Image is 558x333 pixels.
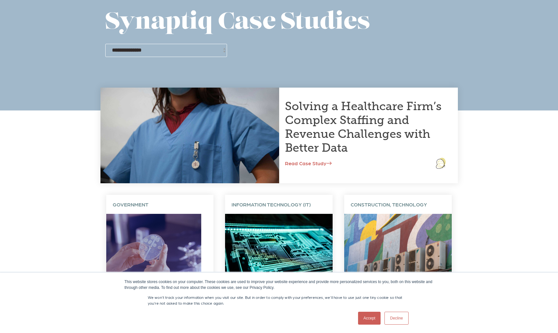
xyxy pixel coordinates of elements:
img: Laboratory technician holding a sample [106,214,201,286]
img: Air conditioning units with a colorful background [344,214,452,286]
a: Read Case Study [285,160,332,166]
a: Accept [358,312,381,325]
img: Diagram of a computer circuit [225,214,333,286]
div: INFORMATION TECHNOLOGY (IT) [225,195,333,214]
p: We won't track your information when you visit our site. But in order to comply with your prefere... [148,294,411,306]
a: Solving a Healthcare Firm’s Complex Staffing and Revenue Challenges with Better Data [285,99,441,155]
h1: Synaptiq Case Studies [105,10,453,36]
div: CONSTRUCTION, TECHNOLOGY [344,195,452,214]
img: logo [436,158,446,169]
div: GOVERNMENT [106,195,214,214]
div: This website stores cookies on your computer. These cookies are used to improve your website expe... [125,279,434,290]
a: Decline [384,312,408,325]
